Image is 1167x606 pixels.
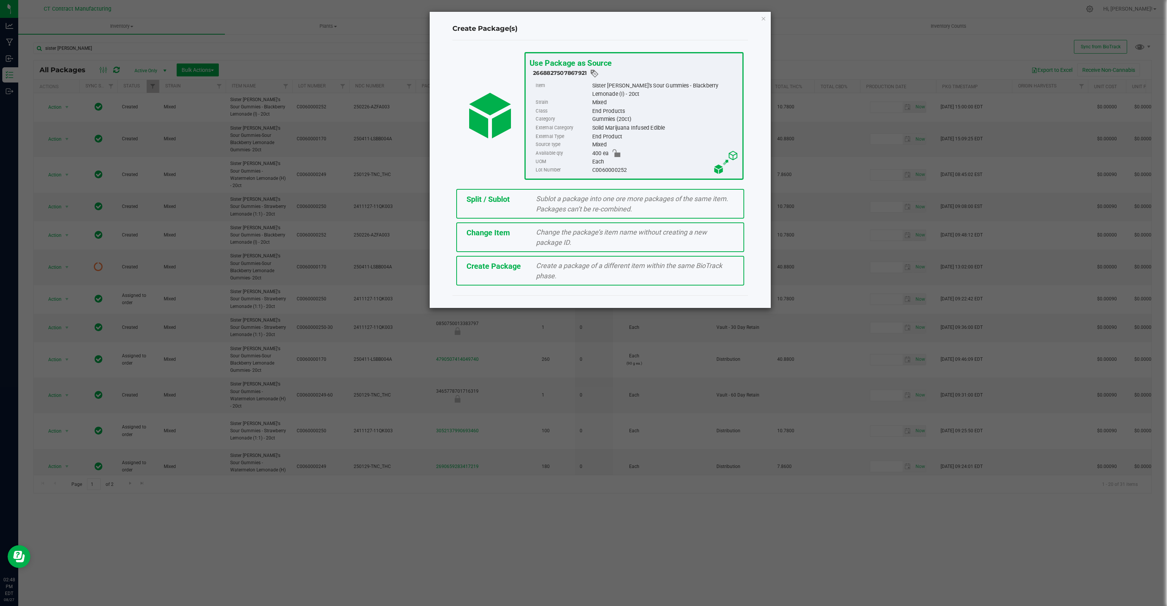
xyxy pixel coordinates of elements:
[536,262,722,280] span: Create a package of a different item within the same BioTrack phase.
[536,115,590,124] label: Category
[592,124,738,132] div: Solid Marijuana Infused Edible
[592,166,738,174] div: C0060000252
[8,545,30,568] iframe: Resource center
[536,166,590,174] label: Lot Number
[536,141,590,149] label: Source type
[536,81,590,98] label: Item
[536,107,590,115] label: Class
[592,98,738,107] div: Mixed
[533,69,738,78] div: 2668827507867921
[536,149,590,157] label: Available qty
[452,24,748,34] h4: Create Package(s)
[592,81,738,98] div: Sister [PERSON_NAME]'s Sour Gummies - Blackberry Lemonade (I) - 20ct
[592,107,738,115] div: End Products
[536,132,590,141] label: External Type
[536,228,707,246] span: Change the package’s item name without creating a new package ID.
[536,157,590,166] label: UOM
[592,157,738,166] div: Each
[466,228,510,237] span: Change Item
[466,195,510,204] span: Split / Sublot
[536,124,590,132] label: External Category
[466,262,521,271] span: Create Package
[529,58,611,68] span: Use Package as Source
[536,98,590,107] label: Strain
[592,115,738,124] div: Gummies (20ct)
[592,141,738,149] div: Mixed
[592,132,738,141] div: End Product
[536,195,728,213] span: Sublot a package into one ore more packages of the same item. Packages can’t be re-combined.
[592,149,608,157] span: 400 ea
